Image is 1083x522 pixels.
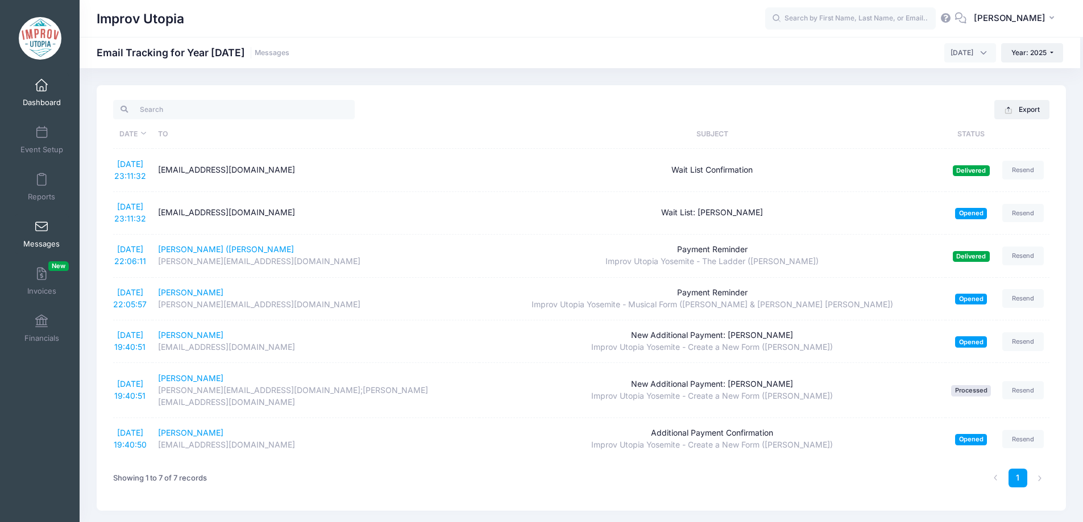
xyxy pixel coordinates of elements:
a: [PERSON_NAME] ([PERSON_NAME][PERSON_NAME][EMAIL_ADDRESS][DOMAIN_NAME] [158,244,474,268]
input: Search by First Name, Last Name, or Email... [765,7,936,30]
span: Financials [24,333,59,343]
a: Messages [15,214,69,254]
span: Delivered [953,165,990,176]
span: New [48,261,69,271]
a: Financials [15,308,69,348]
div: [PERSON_NAME] [158,329,474,341]
div: Improv Utopia Yosemite - Create a New Form ([PERSON_NAME]) [484,390,940,402]
span: [PERSON_NAME] [974,12,1045,24]
h1: Improv Utopia [97,6,184,32]
a: [PERSON_NAME][PERSON_NAME][EMAIL_ADDRESS][DOMAIN_NAME];[PERSON_NAME][EMAIL_ADDRESS][DOMAIN_NAME] [158,373,474,408]
input: Search [113,100,355,119]
button: Year: 2025 [1001,43,1063,62]
a: [PERSON_NAME][PERSON_NAME][EMAIL_ADDRESS][DOMAIN_NAME] [158,287,474,311]
a: Resend [1002,332,1044,351]
a: Reports [15,167,69,207]
a: [DATE] 22:05:57 [113,287,147,309]
div: Improv Utopia Yosemite - Create a New Form ([PERSON_NAME]) [484,439,940,451]
div: [PERSON_NAME] [158,427,474,439]
a: [DATE] 22:06:11 [114,244,146,266]
th: : activate to sort column ascending [997,119,1049,149]
a: [DATE] 23:11:32 [114,159,146,181]
span: Opened [955,208,987,219]
div: Wait List: [PERSON_NAME] [484,207,940,219]
div: Improv Utopia Yosemite - Create a New Form ([PERSON_NAME]) [484,341,940,353]
div: [PERSON_NAME][EMAIL_ADDRESS][DOMAIN_NAME] [158,256,474,268]
th: Date: activate to sort column ascending [113,119,152,149]
h1: Email Tracking for Year [DATE] [97,47,289,59]
a: InvoicesNew [15,261,69,301]
button: [PERSON_NAME] [966,6,1066,32]
div: [EMAIL_ADDRESS][DOMAIN_NAME] [158,439,474,451]
span: Dashboard [23,98,61,107]
div: New Additional Payment: [PERSON_NAME] [484,378,940,390]
div: Payment Reminder [484,287,940,299]
div: [PERSON_NAME] [158,373,474,385]
th: Status: activate to sort column ascending [945,119,997,149]
button: Export [994,100,1049,119]
span: September 2025 [944,43,996,62]
span: Reports [28,192,55,202]
th: Subject: activate to sort column ascending [479,119,946,149]
div: [PERSON_NAME] ([PERSON_NAME] [158,244,474,256]
span: Opened [955,294,987,304]
div: [EMAIL_ADDRESS][DOMAIN_NAME] [158,164,474,176]
a: Resend [1002,430,1044,449]
a: Resend [1002,381,1044,400]
th: To: activate to sort column ascending [152,119,479,149]
a: Resend [1002,161,1044,179]
span: Delivered [953,251,990,262]
a: [PERSON_NAME][EMAIL_ADDRESS][DOMAIN_NAME] [158,427,474,451]
a: [PERSON_NAME][EMAIL_ADDRESS][DOMAIN_NAME] [158,329,474,353]
a: Resend [1002,204,1044,223]
div: New Additional Payment: [PERSON_NAME] [484,329,940,341]
div: Payment Reminder [484,244,940,256]
div: Additional Payment Confirmation [484,427,940,439]
div: Improv Utopia Yosemite - The Ladder ([PERSON_NAME]) [484,256,940,268]
span: Invoices [27,286,56,296]
div: [EMAIL_ADDRESS][DOMAIN_NAME] [158,341,474,353]
span: September 2025 [951,48,973,58]
img: Improv Utopia [19,17,61,60]
a: Event Setup [15,120,69,160]
span: Year: 2025 [1011,48,1047,57]
span: Opened [955,434,987,445]
div: [PERSON_NAME] [158,287,474,299]
a: Messages [255,49,289,57]
a: Resend [1002,289,1044,308]
a: [DATE] 19:40:50 [114,428,147,449]
span: Processed [951,385,991,396]
div: [PERSON_NAME][EMAIL_ADDRESS][DOMAIN_NAME];[PERSON_NAME][EMAIL_ADDRESS][DOMAIN_NAME] [158,385,474,408]
div: [PERSON_NAME][EMAIL_ADDRESS][DOMAIN_NAME] [158,299,474,311]
span: Messages [23,239,60,249]
a: Resend [1002,247,1044,265]
div: Wait List Confirmation [484,164,940,176]
a: [DATE] 19:40:51 [114,379,146,400]
a: [DATE] 19:40:51 [114,330,146,352]
div: Showing 1 to 7 of 7 records [113,465,207,491]
a: 1 [1009,469,1027,487]
a: Dashboard [15,73,69,112]
a: [DATE] 23:11:32 [114,202,146,223]
div: [EMAIL_ADDRESS][DOMAIN_NAME] [158,207,474,219]
div: Improv Utopia Yosemite - Musical Form ([PERSON_NAME] & [PERSON_NAME] [PERSON_NAME]) [484,299,940,311]
span: Opened [955,336,987,347]
span: Event Setup [20,145,63,154]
